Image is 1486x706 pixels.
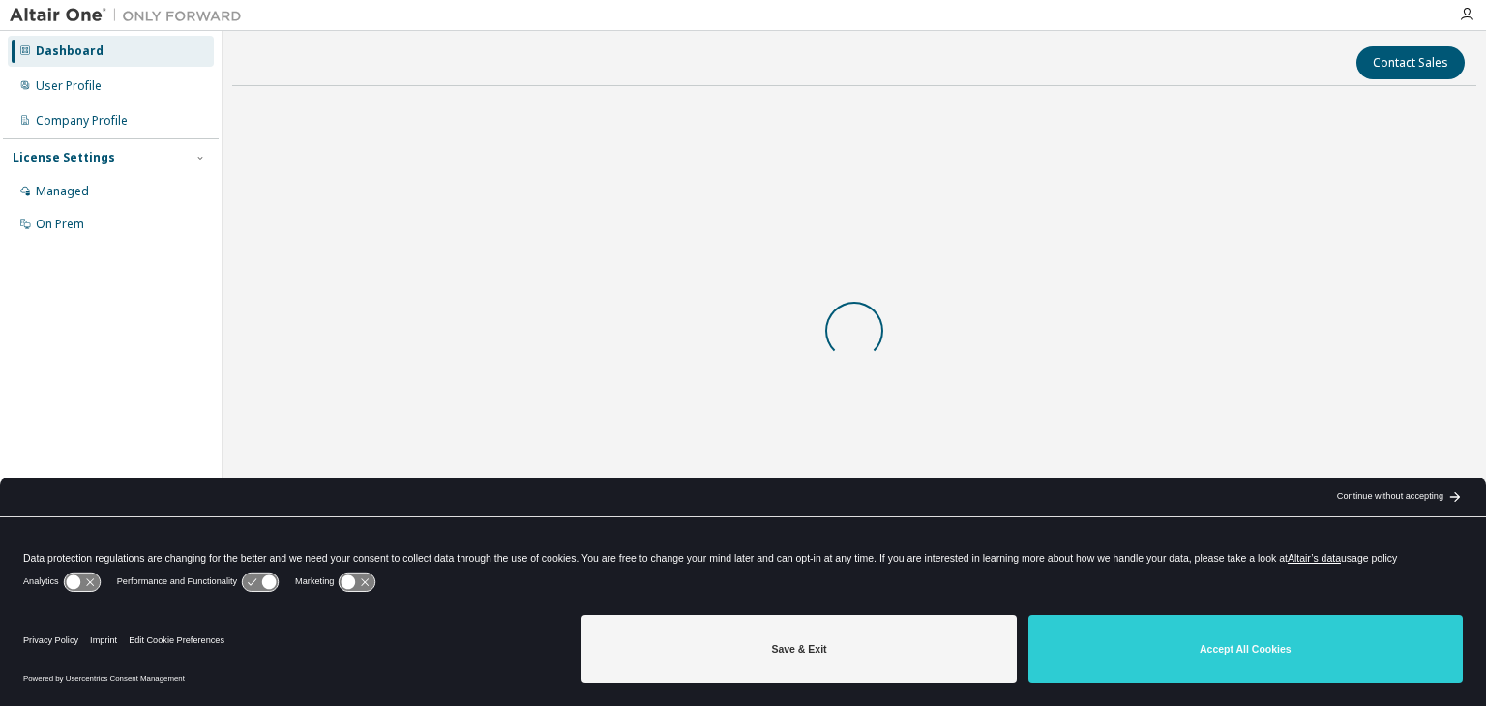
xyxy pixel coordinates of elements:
div: License Settings [13,150,115,165]
img: Altair One [10,6,252,25]
div: Managed [36,184,89,199]
button: Contact Sales [1356,46,1465,79]
div: Company Profile [36,113,128,129]
div: Dashboard [36,44,104,59]
div: On Prem [36,217,84,232]
div: User Profile [36,78,102,94]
